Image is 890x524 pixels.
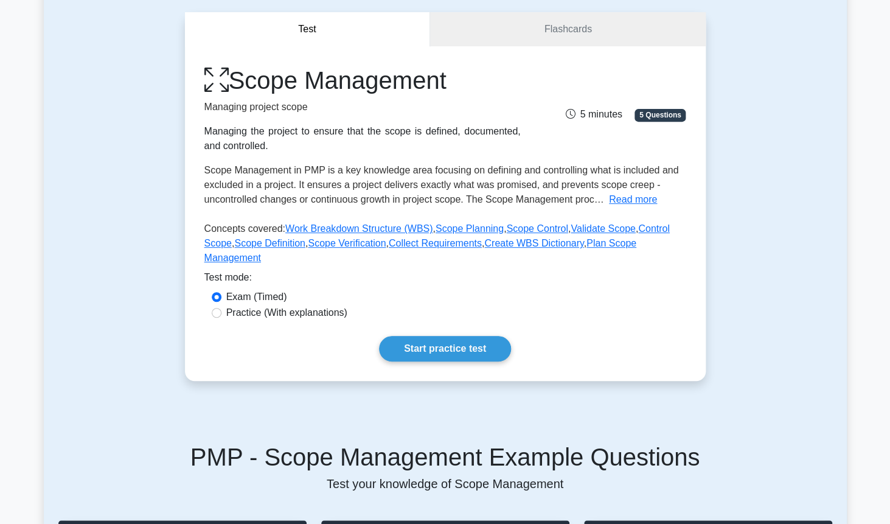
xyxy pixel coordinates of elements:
[571,223,635,234] a: Validate Scope
[185,12,431,47] button: Test
[204,270,686,290] div: Test mode:
[609,192,657,207] button: Read more
[436,223,504,234] a: Scope Planning
[379,336,511,362] a: Start practice test
[506,223,568,234] a: Scope Control
[226,290,287,304] label: Exam (Timed)
[58,477,832,491] p: Test your knowledge of Scope Management
[204,222,686,270] p: Concepts covered: , , , , , , , , ,
[204,124,521,153] div: Managing the project to ensure that the scope is defined, documented, and controlled.
[58,442,832,472] h5: PMP - Scope Management Example Questions
[308,238,386,248] a: Scope Verification
[484,238,583,248] a: Create WBS Dictionary
[430,12,705,47] a: Flashcards
[389,238,482,248] a: Collect Requirements
[634,109,686,121] span: 5 Questions
[204,66,521,95] h1: Scope Management
[285,223,433,234] a: Work Breakdown Structure (WBS)
[565,109,622,119] span: 5 minutes
[204,165,679,204] span: Scope Management in PMP is a key knowledge area focusing on defining and controlling what is incl...
[234,238,305,248] a: Scope Definition
[226,306,347,320] label: Practice (With explanations)
[204,100,521,114] p: Managing project scope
